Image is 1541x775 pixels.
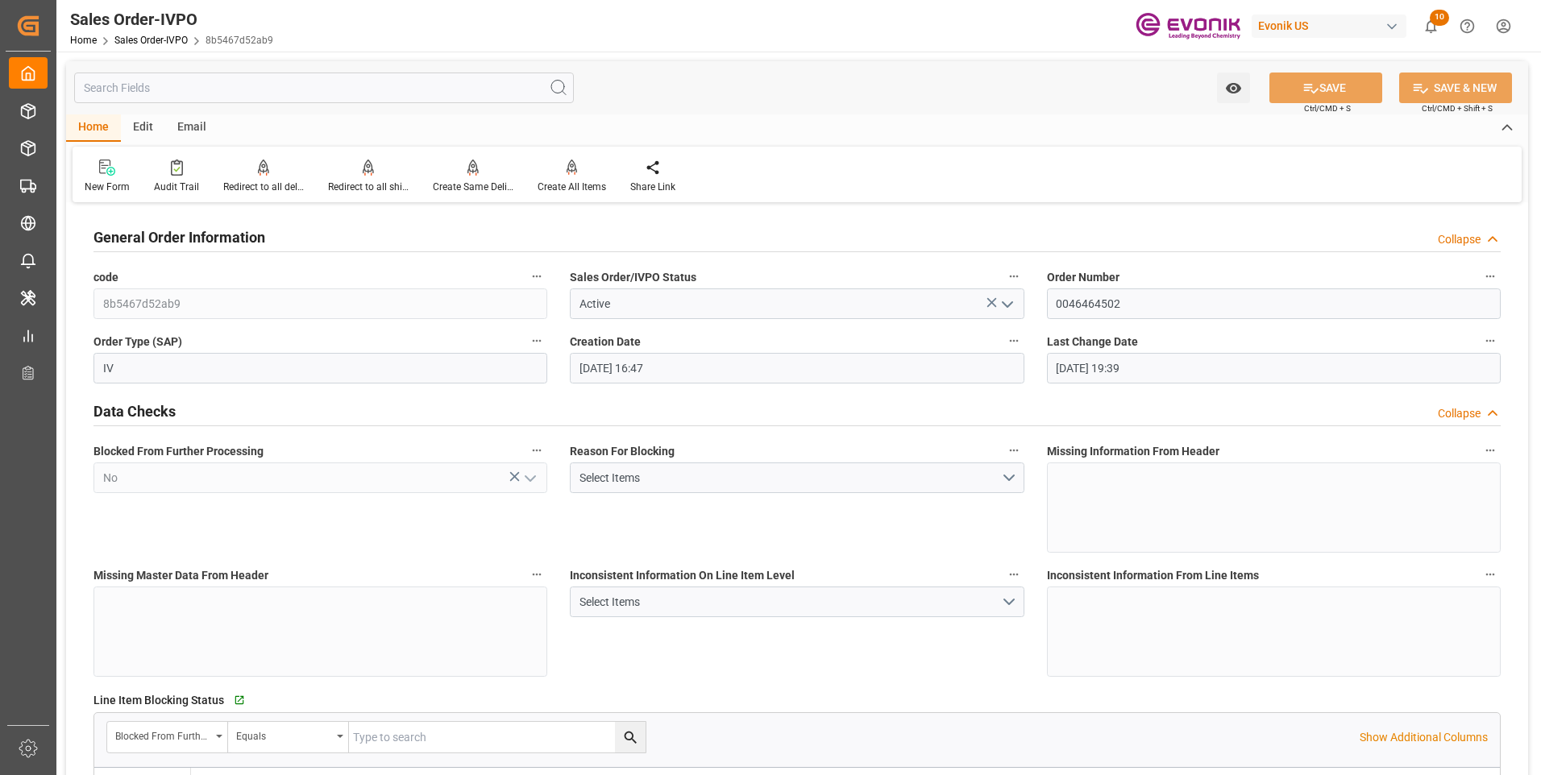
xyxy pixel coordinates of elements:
[526,440,547,461] button: Blocked From Further Processing
[223,180,304,194] div: Redirect to all deliveries
[579,594,1001,611] div: Select Items
[93,226,265,248] h2: General Order Information
[570,443,675,460] span: Reason For Blocking
[85,180,130,194] div: New Form
[1003,266,1024,287] button: Sales Order/IVPO Status
[1480,440,1501,461] button: Missing Information From Header
[1003,440,1024,461] button: Reason For Blocking
[1269,73,1382,103] button: SAVE
[1304,102,1351,114] span: Ctrl/CMD + S
[433,180,513,194] div: Create Same Delivery Date
[93,269,118,286] span: code
[1252,10,1413,41] button: Evonik US
[115,725,210,744] div: Blocked From Further Processing
[154,180,199,194] div: Audit Trail
[570,269,696,286] span: Sales Order/IVPO Status
[1047,334,1138,350] span: Last Change Date
[1422,102,1493,114] span: Ctrl/CMD + Shift + S
[1047,443,1219,460] span: Missing Information From Header
[93,334,182,350] span: Order Type (SAP)
[74,73,574,103] input: Search Fields
[93,567,268,584] span: Missing Master Data From Header
[1480,266,1501,287] button: Order Number
[1360,729,1488,746] p: Show Additional Columns
[349,722,646,752] input: Type to search
[1003,330,1024,351] button: Creation Date
[1047,269,1119,286] span: Order Number
[630,180,675,194] div: Share Link
[570,334,641,350] span: Creation Date
[236,725,331,744] div: Equals
[1047,353,1501,383] input: MM-DD-YYYY HH:MM
[1413,8,1449,44] button: show 10 new notifications
[1217,73,1250,103] button: open menu
[1480,564,1501,585] button: Inconsistent Information From Line Items
[526,330,547,351] button: Order Type (SAP)
[538,180,606,194] div: Create All Items
[1399,73,1512,103] button: SAVE & NEW
[93,400,176,422] h2: Data Checks
[1003,564,1024,585] button: Inconsistent Information On Line Item Level
[70,35,97,46] a: Home
[93,443,264,460] span: Blocked From Further Processing
[66,114,121,142] div: Home
[570,586,1024,617] button: open menu
[570,353,1024,383] input: MM-DD-YYYY HH:MM
[615,722,646,752] button: search button
[579,470,1001,487] div: Select Items
[1136,12,1240,40] img: Evonik-brand-mark-Deep-Purple-RGB.jpeg_1700498283.jpeg
[994,292,1018,317] button: open menu
[517,466,542,491] button: open menu
[107,722,228,752] button: open menu
[1252,15,1406,38] div: Evonik US
[1047,567,1259,584] span: Inconsistent Information From Line Items
[570,462,1024,493] button: open menu
[1480,330,1501,351] button: Last Change Date
[570,567,795,584] span: Inconsistent Information On Line Item Level
[165,114,218,142] div: Email
[1438,405,1481,422] div: Collapse
[70,7,273,31] div: Sales Order-IVPO
[526,266,547,287] button: code
[1438,231,1481,248] div: Collapse
[121,114,165,142] div: Edit
[526,564,547,585] button: Missing Master Data From Header
[1449,8,1485,44] button: Help Center
[1430,10,1449,26] span: 10
[228,722,349,752] button: open menu
[93,692,224,709] span: Line Item Blocking Status
[328,180,409,194] div: Redirect to all shipments
[114,35,188,46] a: Sales Order-IVPO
